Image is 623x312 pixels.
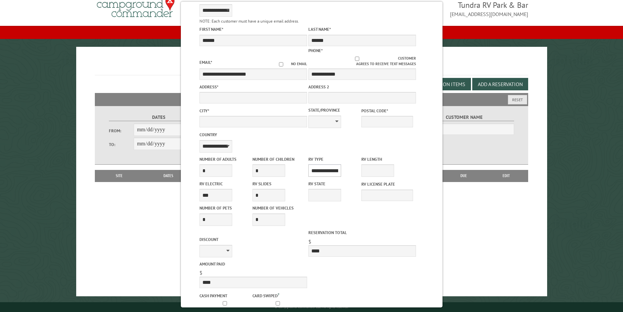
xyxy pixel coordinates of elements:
[199,84,307,90] label: Address
[361,156,413,162] label: RV Length
[109,141,134,148] label: To:
[199,293,251,299] label: Cash payment
[308,84,416,90] label: Address 2
[252,181,304,187] label: RV Slides
[199,156,251,162] label: Number of Adults
[443,170,484,182] th: Due
[308,26,416,32] label: Last Name
[472,78,528,90] button: Add a Reservation
[199,60,212,65] label: Email
[415,78,471,90] button: Edit Add-on Items
[361,108,413,114] label: Postal Code
[414,114,514,121] label: Customer Name
[109,128,134,134] label: From:
[199,205,251,211] label: Number of Pets
[199,18,299,24] small: NOTE: Each customer must have a unique email address.
[308,229,416,236] label: Reservation Total
[95,93,528,105] h2: Filters
[508,95,527,104] button: Reset
[252,156,304,162] label: Number of Children
[308,238,311,245] span: $
[252,292,304,299] label: Card swiped
[199,236,307,243] label: Discount
[308,56,416,67] label: Customer agrees to receive text messages
[199,108,307,114] label: City
[199,261,307,267] label: Amount paid
[361,181,413,187] label: RV License Plate
[275,305,349,309] small: © Campground Commander LLC. All rights reserved.
[98,170,141,182] th: Site
[308,107,360,113] label: State/Province
[199,181,251,187] label: RV Electric
[199,26,307,32] label: First Name
[316,57,398,61] input: Customer agrees to receive text messages
[109,114,209,121] label: Dates
[271,62,291,66] input: No email
[199,132,307,138] label: Country
[308,156,360,162] label: RV Type
[95,57,528,75] h1: Reservations
[141,170,197,182] th: Dates
[271,61,307,67] label: No email
[308,181,360,187] label: RV State
[199,269,202,276] span: $
[308,48,323,53] label: Phone
[252,205,304,211] label: Number of Vehicles
[278,292,279,297] a: ?
[484,170,528,182] th: Edit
